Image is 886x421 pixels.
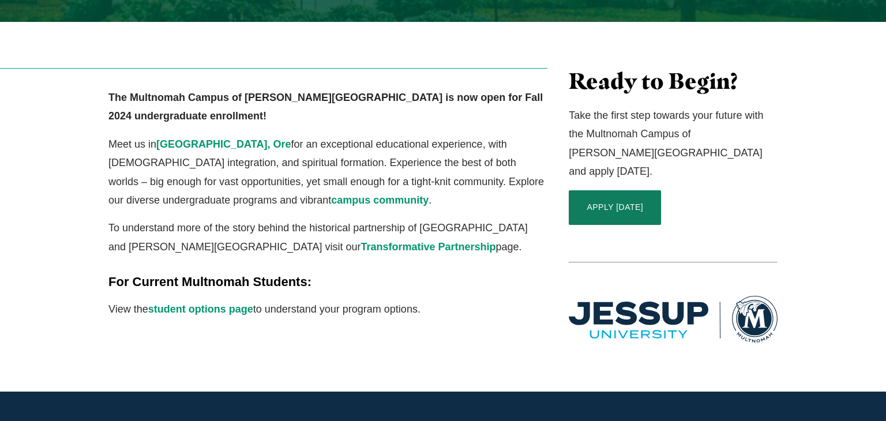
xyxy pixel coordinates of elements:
img: Multnomah Campus of Jessup University [569,296,778,343]
a: [GEOGRAPHIC_DATA], Ore [156,138,291,150]
a: APPLY [DATE] [569,190,661,225]
a: Transformative Partnership [361,241,495,253]
p: To understand more of the story behind the historical partnership of [GEOGRAPHIC_DATA] and [PERSO... [108,219,547,256]
h5: For Current Multnomah Students: [108,273,547,291]
a: student options page [148,303,253,315]
a: campus community [331,194,429,206]
p: Take the first step towards your future with the Multnomah Campus of [PERSON_NAME][GEOGRAPHIC_DAT... [569,106,778,181]
h3: Ready to Begin? [569,68,778,95]
p: View the to understand your program options. [108,300,547,318]
strong: The Multnomah Campus of [PERSON_NAME][GEOGRAPHIC_DATA] is now open for Fall 2024 undergraduate en... [108,92,543,122]
p: Meet us in for an exceptional educational experience, with [DEMOGRAPHIC_DATA] integration, and sp... [108,135,547,210]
